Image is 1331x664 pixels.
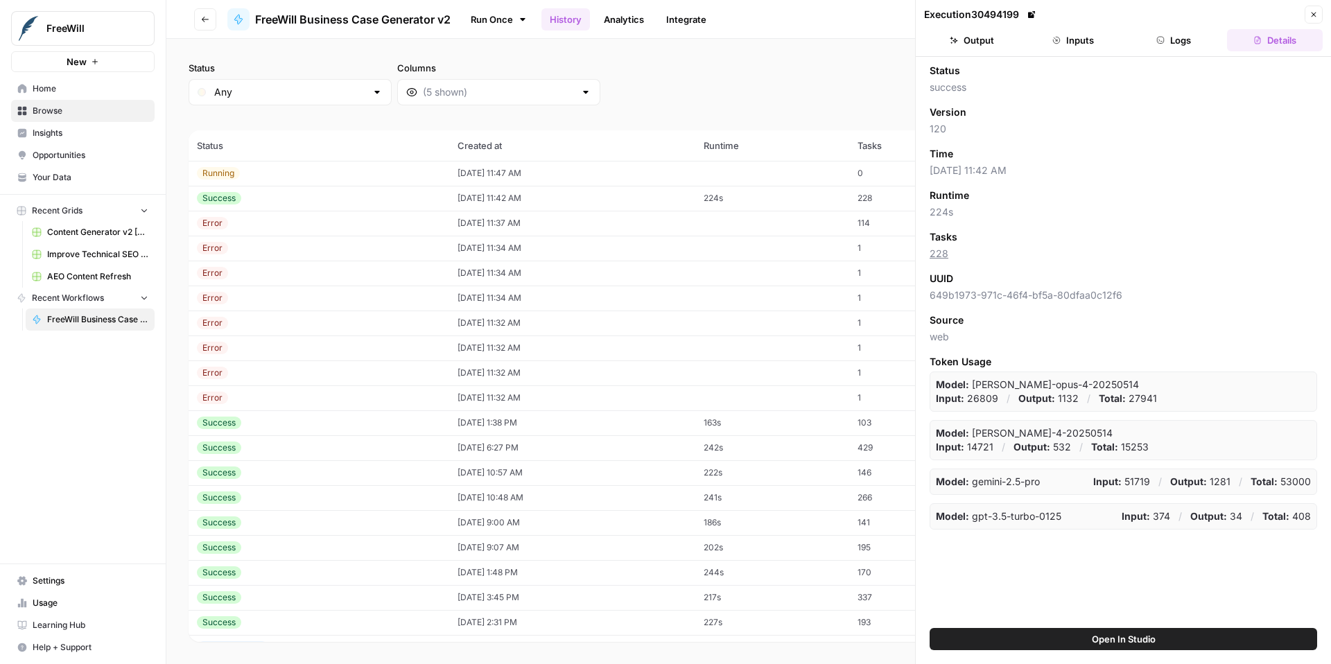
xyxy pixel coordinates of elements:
[227,8,451,30] a: FreeWill Business Case Generator v2
[449,410,695,435] td: [DATE] 1:38 PM
[658,8,715,30] a: Integrate
[189,105,1309,130] span: (899 records)
[33,575,148,587] span: Settings
[11,166,155,189] a: Your Data
[1126,29,1222,51] button: Logs
[197,541,241,554] div: Success
[197,217,228,229] div: Error
[924,29,1020,51] button: Output
[1158,475,1162,489] p: /
[11,51,155,72] button: New
[449,435,695,460] td: [DATE] 6:27 PM
[695,485,849,510] td: 241s
[47,226,148,238] span: Content Generator v2 [DRAFT] Test
[936,475,969,487] strong: Model:
[197,442,241,454] div: Success
[1251,475,1278,487] strong: Total:
[11,144,155,166] a: Opportunities
[849,410,971,435] td: 103
[11,570,155,592] a: Settings
[423,85,575,99] input: (5 shown)
[11,11,155,46] button: Workspace: FreeWill
[695,410,849,435] td: 163s
[695,130,849,161] th: Runtime
[197,292,228,304] div: Error
[1251,475,1311,489] p: 53000
[936,509,1061,523] p: gpt-3.5-turbo-0125
[849,161,971,186] td: 0
[695,460,849,485] td: 222s
[849,311,971,335] td: 1
[849,236,971,261] td: 1
[695,510,849,535] td: 186s
[695,186,849,211] td: 224s
[930,247,948,259] a: 228
[930,80,1317,94] span: success
[197,392,228,404] div: Error
[849,585,971,610] td: 337
[595,8,652,30] a: Analytics
[397,61,600,75] label: Columns
[449,610,695,635] td: [DATE] 2:31 PM
[32,204,82,217] span: Recent Grids
[67,55,87,69] span: New
[936,427,969,439] strong: Model:
[849,186,971,211] td: 228
[197,192,241,204] div: Success
[33,149,148,161] span: Opportunities
[197,591,241,604] div: Success
[695,435,849,460] td: 242s
[930,313,964,327] span: Source
[26,265,155,288] a: AEO Content Refresh
[936,378,969,390] strong: Model:
[1014,440,1071,454] p: 532
[1093,475,1122,487] strong: Input:
[1087,392,1090,405] p: /
[930,122,1317,136] span: 120
[1239,475,1242,489] p: /
[449,161,695,186] td: [DATE] 11:47 AM
[197,566,241,579] div: Success
[936,440,993,454] p: 14721
[924,8,1038,21] div: Execution 30494199
[26,308,155,331] a: FreeWill Business Case Generator v2
[449,585,695,610] td: [DATE] 3:45 PM
[695,610,849,635] td: 227s
[930,272,953,286] span: UUID
[1190,510,1227,522] strong: Output:
[11,200,155,221] button: Recent Grids
[11,100,155,122] a: Browse
[197,342,228,354] div: Error
[26,243,155,265] a: Improve Technical SEO for Page
[1178,509,1182,523] p: /
[33,641,148,654] span: Help + Support
[16,16,41,41] img: FreeWill Logo
[695,560,849,585] td: 244s
[1227,29,1323,51] button: Details
[46,21,130,35] span: FreeWill
[33,105,148,117] span: Browse
[1002,440,1005,454] p: /
[930,105,966,119] span: Version
[849,360,971,385] td: 1
[449,261,695,286] td: [DATE] 11:34 AM
[1091,441,1118,453] strong: Total:
[930,64,960,78] span: Status
[47,270,148,283] span: AEO Content Refresh
[695,535,849,560] td: 202s
[197,491,241,504] div: Success
[11,636,155,658] button: Help + Support
[849,485,971,510] td: 266
[849,261,971,286] td: 1
[849,460,971,485] td: 146
[449,460,695,485] td: [DATE] 10:57 AM
[449,335,695,360] td: [DATE] 11:32 AM
[197,242,228,254] div: Error
[849,211,971,236] td: 114
[849,286,971,311] td: 1
[449,510,695,535] td: [DATE] 9:00 AM
[47,248,148,261] span: Improve Technical SEO for Page
[1122,510,1150,522] strong: Input:
[1093,475,1150,489] p: 51719
[33,171,148,184] span: Your Data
